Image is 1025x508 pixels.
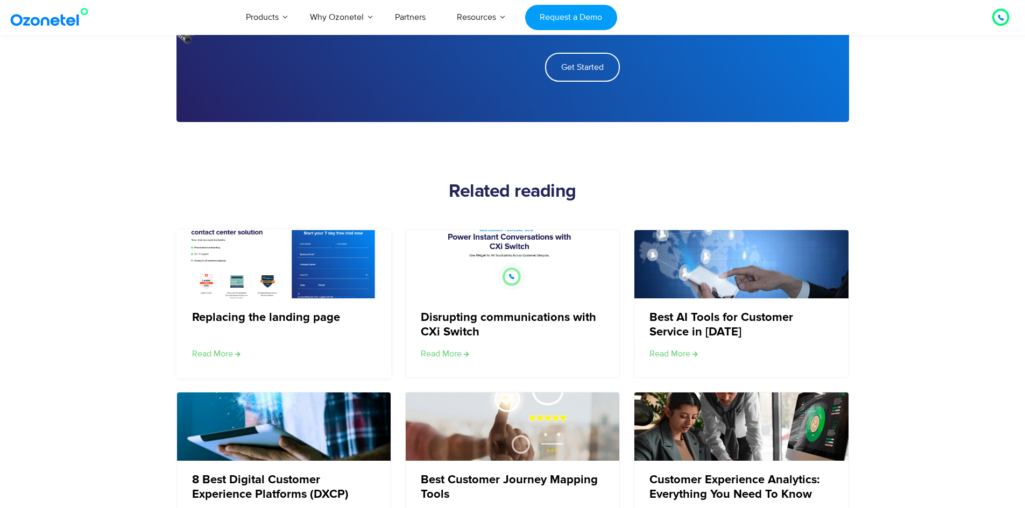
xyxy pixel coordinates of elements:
a: Read more about Best AI Tools for Customer Service in 2024 [649,347,698,360]
a: Customer Experience Analytics: Everything You Need To Know [649,473,832,502]
a: Disrupting communications with CXi Switch [421,311,603,339]
a: Replacing the landing page [192,311,340,325]
h2: Related reading [176,181,849,203]
a: Best Customer Journey Mapping Tools [421,473,603,502]
button: Get Started [545,53,620,82]
a: Read more about Disrupting communications with CXi Switch [421,347,469,360]
a: Request a Demo [525,5,617,30]
span: Get Started [561,63,604,71]
a: Read more about Replacing the landing page [192,347,241,360]
a: Best AI Tools for Customer Service in [DATE] [649,311,832,339]
a: 8 Best Digital Customer Experience Platforms (DXCP) [192,473,374,502]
